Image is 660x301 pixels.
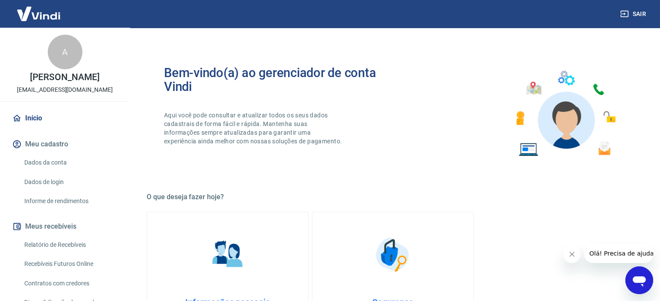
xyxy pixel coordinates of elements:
[584,244,653,263] iframe: Mensagem da empresa
[21,236,119,254] a: Relatório de Recebíveis
[147,193,639,201] h5: O que deseja fazer hoje?
[164,111,344,146] p: Aqui você pode consultar e atualizar todos os seus dados cadastrais de forma fácil e rápida. Mant...
[17,85,113,94] p: [EMAIL_ADDRESS][DOMAIN_NAME]
[21,173,119,191] a: Dados de login
[30,73,99,82] p: [PERSON_NAME]
[618,6,650,22] button: Sair
[10,109,119,128] a: Início
[48,35,82,69] div: A
[10,135,119,154] button: Meu cadastro
[164,66,393,94] h2: Bem-vindo(a) ao gerenciador de conta Vindi
[21,275,119,292] a: Contratos com credores
[21,255,119,273] a: Recebíveis Futuros Online
[5,6,73,13] span: Olá! Precisa de ajuda?
[206,233,250,276] img: Informações pessoais
[625,266,653,294] iframe: Botão para abrir a janela de mensagens
[508,66,622,162] img: Imagem de um avatar masculino com diversos icones exemplificando as funcionalidades do gerenciado...
[10,217,119,236] button: Meus recebíveis
[371,233,415,276] img: Segurança
[21,154,119,172] a: Dados da conta
[563,246,581,263] iframe: Fechar mensagem
[10,0,67,27] img: Vindi
[21,192,119,210] a: Informe de rendimentos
